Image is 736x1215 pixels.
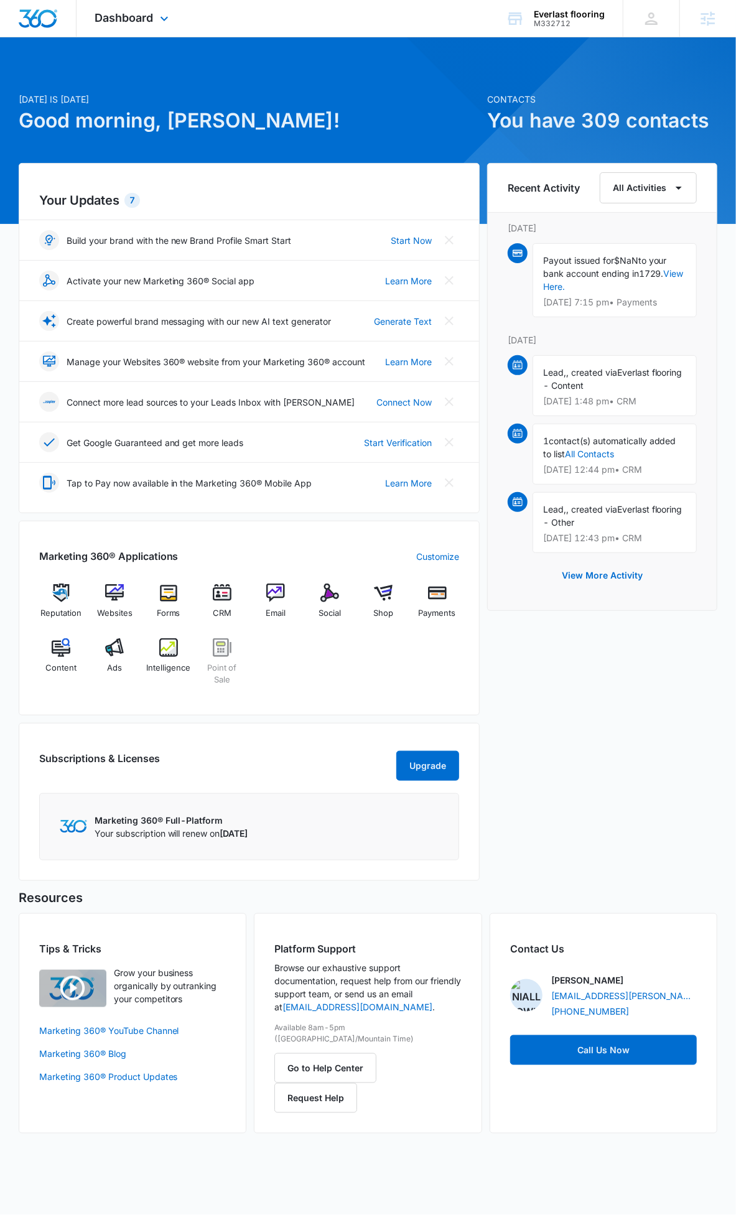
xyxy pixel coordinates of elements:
p: Manage your Websites 360® website from your Marketing 360® account [67,355,366,368]
a: Customize [416,550,459,563]
h2: Marketing 360® Applications [39,549,179,564]
button: Go to Help Center [274,1053,376,1083]
span: Payments [419,607,456,620]
span: Email [266,607,286,620]
button: Request Help [274,1083,357,1113]
p: Get Google Guaranteed and get more leads [67,436,244,449]
span: Dashboard [95,11,154,24]
a: Content [39,638,83,695]
p: Create powerful brand messaging with our new AI text generator [67,315,332,328]
a: All Contacts [565,449,614,459]
p: Browse our exhaustive support documentation, request help from our friendly support team, or send... [274,961,462,1013]
img: Niall Fowler [510,979,543,1012]
p: Contacts [487,93,718,106]
a: Marketing 360® YouTube Channel [39,1024,226,1037]
p: Grow your business organically by outranking your competitors [114,966,226,1005]
a: Generate Text [374,315,432,328]
a: Shop [361,584,405,628]
span: Lead, [543,504,566,514]
span: Intelligence [146,662,190,674]
button: All Activities [600,172,697,203]
span: Ads [107,662,122,674]
p: [DATE] is [DATE] [19,93,480,106]
p: [DATE] 7:15 pm • Payments [543,298,687,307]
a: Request Help [274,1092,357,1103]
button: Close [439,230,459,250]
button: Close [439,311,459,331]
span: [DATE] [220,828,248,839]
button: Close [439,432,459,452]
a: Social [308,584,352,628]
a: [EMAIL_ADDRESS][PERSON_NAME][DOMAIN_NAME] [551,989,697,1002]
p: Connect more lead sources to your Leads Inbox with [PERSON_NAME] [67,396,355,409]
button: Close [439,271,459,291]
span: Lead, [543,367,566,378]
a: Reputation [39,584,83,628]
span: Websites [97,607,133,620]
a: Learn More [385,274,432,287]
h2: Subscriptions & Licenses [39,751,160,776]
a: Marketing 360® Blog [39,1047,226,1060]
span: Shop [373,607,393,620]
button: Close [439,392,459,412]
img: Quick Overview Video [39,970,106,1007]
a: Marketing 360® Product Updates [39,1070,226,1083]
h2: Contact Us [510,941,697,956]
a: Forms [146,584,190,628]
p: [DATE] 12:44 pm • CRM [543,465,687,474]
span: 1 [543,435,549,446]
a: Payments [415,584,459,628]
a: Point of Sale [200,638,244,695]
p: Available 8am-5pm ([GEOGRAPHIC_DATA]/Mountain Time) [274,1022,462,1045]
div: 7 [124,193,140,208]
p: Activate your new Marketing 360® Social app [67,274,255,287]
h6: Recent Activity [508,180,580,195]
a: Email [254,584,297,628]
a: Learn More [385,477,432,490]
a: Websites [93,584,136,628]
p: [DATE] 12:43 pm • CRM [543,534,687,542]
img: Marketing 360 Logo [60,820,87,833]
p: Build your brand with the new Brand Profile Smart Start [67,234,292,247]
a: Call Us Now [510,1035,697,1065]
a: Learn More [385,355,432,368]
div: account name [534,9,605,19]
span: Social [319,607,341,620]
a: Go to Help Center [274,1063,384,1073]
h1: You have 309 contacts [487,106,718,136]
span: 1729. [639,268,664,279]
button: Close [439,351,459,371]
div: account id [534,19,605,28]
button: View More Activity [549,561,655,590]
span: $NaN [614,255,638,266]
p: [DATE] [508,221,697,235]
span: CRM [213,607,231,620]
p: [DATE] 1:48 pm • CRM [543,397,687,406]
span: Content [45,662,77,674]
a: Intelligence [146,638,190,695]
a: Ads [93,638,136,695]
span: , created via [566,504,617,514]
p: [PERSON_NAME] [551,974,623,987]
p: Tap to Pay now available in the Marketing 360® Mobile App [67,477,312,490]
span: Payout issued for [543,255,614,266]
span: Point of Sale [200,662,244,686]
p: Your subscription will renew on [95,827,248,840]
h1: Good morning, [PERSON_NAME]! [19,106,480,136]
button: Close [439,473,459,493]
p: Marketing 360® Full-Platform [95,814,248,827]
h2: Tips & Tricks [39,941,226,956]
span: , created via [566,367,617,378]
h5: Resources [19,888,718,907]
p: [DATE] [508,333,697,347]
h2: Your Updates [39,191,459,210]
h2: Platform Support [274,941,462,956]
a: Connect Now [376,396,432,409]
a: Start Now [391,234,432,247]
a: CRM [200,584,244,628]
a: [PHONE_NUMBER] [551,1005,629,1018]
a: Start Verification [364,436,432,449]
span: Forms [157,607,180,620]
span: contact(s) automatically added to list [543,435,676,459]
a: [EMAIL_ADDRESS][DOMAIN_NAME] [282,1002,432,1012]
